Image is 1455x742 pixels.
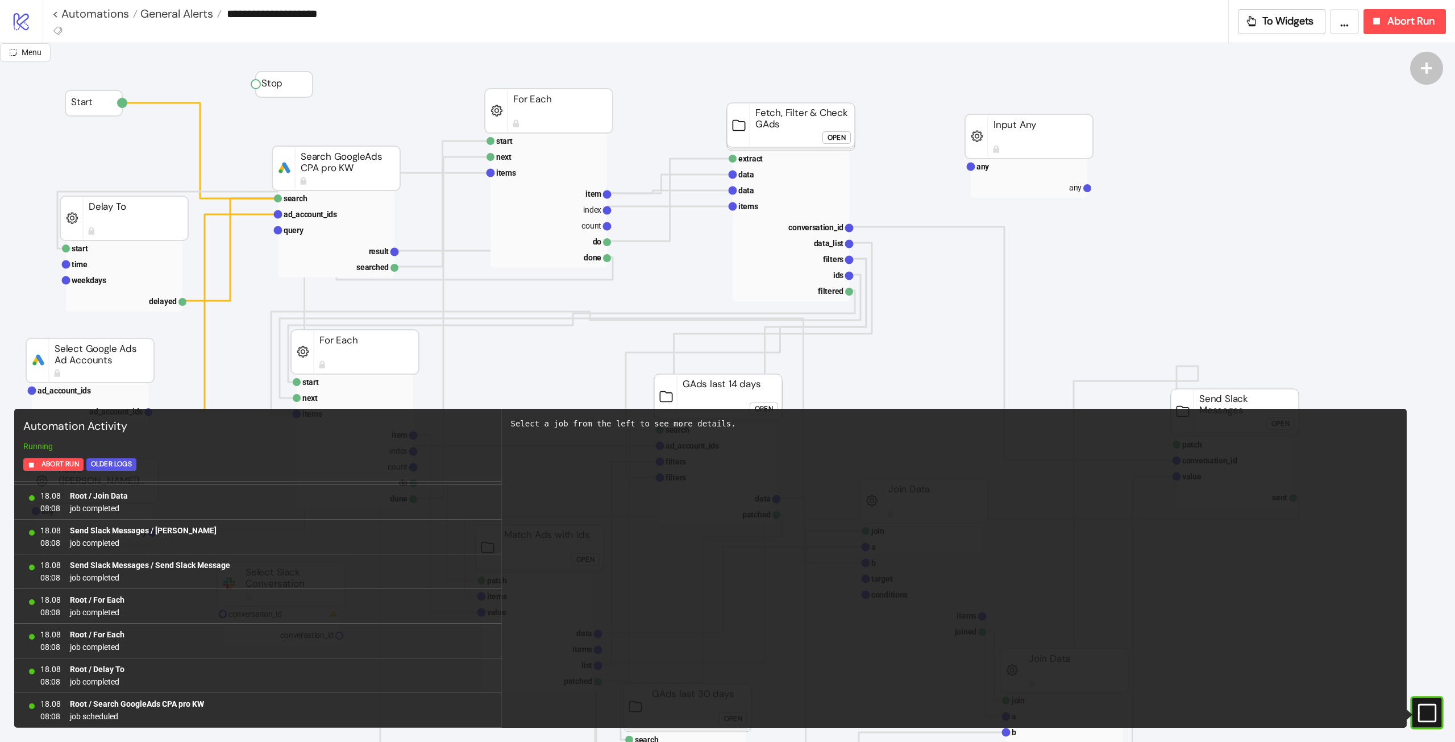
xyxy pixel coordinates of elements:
text: items [496,168,516,177]
b: Root / For Each [70,595,124,604]
text: any [1069,183,1082,192]
span: 18.08 [40,524,61,537]
text: ad_account_ids [38,386,91,395]
span: job completed [70,641,124,653]
div: Older Logs [91,458,132,471]
div: Open [755,403,773,416]
span: Menu [22,48,41,57]
button: To Widgets [1238,9,1326,34]
span: 18.08 [40,628,61,641]
text: time [72,260,88,269]
b: Root / Search GoogleAds CPA pro KW [70,699,204,708]
span: 08:08 [40,571,61,584]
text: start [496,136,513,146]
b: Send Slack Messages / [PERSON_NAME] [70,526,217,535]
span: General Alerts [138,6,213,21]
a: < Automations [52,8,138,19]
span: job completed [70,606,124,619]
button: Older Logs [86,458,136,471]
span: job scheduled [70,710,204,723]
span: 18.08 [40,663,61,675]
span: radius-bottomright [9,48,17,56]
text: ad_account_ids [284,210,337,219]
span: Abort Run [41,458,79,471]
span: 18.08 [40,559,61,571]
button: Open [750,403,778,415]
button: Open [822,131,851,144]
span: job completed [70,675,124,688]
div: Automation Activity [19,413,497,440]
span: 08:08 [40,675,61,688]
button: Abort Run [23,458,84,471]
button: Abort Run [1363,9,1446,34]
text: data [738,186,754,195]
text: weekdays [72,276,106,285]
b: Root / Join Data [70,491,128,500]
b: Root / Delay To [70,665,124,674]
text: data_list [814,239,844,248]
div: Select a job from the left to see more details. [511,418,1398,430]
text: next [496,152,512,161]
text: count [581,221,601,230]
span: 18.08 [40,490,61,502]
text: b [1012,728,1016,737]
span: Abort Run [1387,15,1435,28]
button: ... [1330,9,1359,34]
text: result [369,247,389,256]
span: 08:08 [40,641,61,653]
text: filters [823,255,843,264]
text: ad_account_ids [89,407,143,416]
div: Open [828,131,846,144]
span: job completed [70,537,217,549]
text: ids [833,271,843,280]
text: conversation_id [788,223,843,232]
text: search [284,194,307,203]
text: start [302,378,319,387]
span: job completed [70,502,128,515]
b: Send Slack Messages / Send Slack Message [70,561,230,570]
text: extract [738,154,763,163]
text: item [585,189,601,198]
span: 08:08 [40,502,61,515]
text: data [738,170,754,179]
a: General Alerts [138,8,222,19]
text: start [72,244,88,253]
span: 08:08 [40,537,61,549]
text: next [302,393,318,403]
span: 08:08 [40,606,61,619]
span: To Widgets [1262,15,1314,28]
span: job completed [70,571,230,584]
span: 18.08 [40,594,61,606]
span: 08:08 [40,710,61,723]
text: query [284,226,304,235]
text: index [583,205,601,214]
text: any [976,162,990,171]
text: items [738,202,758,211]
b: Root / For Each [70,630,124,639]
div: Running [19,440,497,453]
span: 18.08 [40,698,61,710]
